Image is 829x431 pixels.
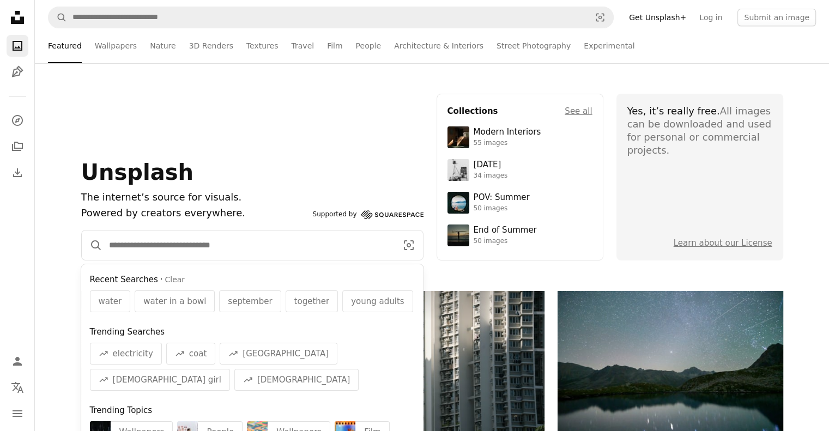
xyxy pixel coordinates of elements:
[447,224,592,246] a: End of Summer50 images
[737,9,816,26] button: Submit an image
[327,28,342,63] a: Film
[627,105,720,117] span: Yes, it’s really free.
[447,126,469,148] img: premium_photo-1747189286942-bc91257a2e39
[90,327,165,337] span: Trending Searches
[7,350,28,372] a: Log in / Sign up
[693,9,729,26] a: Log in
[474,192,530,203] div: POV: Summer
[7,136,28,157] a: Collections
[228,295,272,308] span: september
[165,275,185,286] button: Clear
[246,28,279,63] a: Textures
[99,295,122,308] span: water
[257,373,350,386] span: [DEMOGRAPHIC_DATA]
[7,403,28,424] button: Menu
[356,28,382,63] a: People
[447,159,592,181] a: [DATE]34 images
[584,28,634,63] a: Experimental
[90,273,415,286] div: ·
[189,28,233,63] a: 3D Renders
[565,105,592,118] a: See all
[627,105,772,157] div: All images can be downloaded and used for personal or commercial projects.
[447,126,592,148] a: Modern Interiors55 images
[90,405,153,415] span: Trending Topics
[113,373,221,386] span: [DEMOGRAPHIC_DATA] girl
[474,160,508,171] div: [DATE]
[49,7,67,28] button: Search Unsplash
[622,9,693,26] a: Get Unsplash+
[474,139,541,148] div: 55 images
[474,172,508,180] div: 34 images
[294,295,330,308] span: together
[447,224,469,246] img: premium_photo-1754398386796-ea3dec2a6302
[81,190,308,205] h1: The internet’s source for visuals.
[7,377,28,398] button: Language
[447,159,469,181] img: photo-1682590564399-95f0109652fe
[90,273,158,286] span: Recent Searches
[395,230,423,260] button: Visual search
[474,204,530,213] div: 50 images
[447,192,592,214] a: POV: Summer50 images
[48,7,614,28] form: Find visuals sitewide
[587,7,613,28] button: Visual search
[558,361,783,371] a: Starry night sky over a calm mountain lake
[447,192,469,214] img: premium_photo-1753820185677-ab78a372b033
[81,205,308,221] p: Powered by creators everywhere.
[243,347,329,360] span: [GEOGRAPHIC_DATA]
[7,110,28,131] a: Explore
[291,28,314,63] a: Travel
[351,295,404,308] span: young adults
[319,359,544,368] a: Tall apartment buildings with many windows and balconies.
[674,238,772,248] a: Learn about our License
[189,347,207,360] span: coat
[394,28,483,63] a: Architecture & Interiors
[474,225,537,236] div: End of Summer
[7,7,28,31] a: Home — Unsplash
[150,28,176,63] a: Nature
[313,208,423,221] a: Supported by
[95,28,137,63] a: Wallpapers
[82,230,102,260] button: Search Unsplash
[81,160,193,185] span: Unsplash
[143,295,206,308] span: water in a bowl
[7,61,28,83] a: Illustrations
[7,162,28,184] a: Download History
[497,28,571,63] a: Street Photography
[474,127,541,138] div: Modern Interiors
[447,105,498,118] h4: Collections
[474,237,537,246] div: 50 images
[113,347,153,360] span: electricity
[81,230,423,260] form: Find visuals sitewide
[7,35,28,57] a: Photos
